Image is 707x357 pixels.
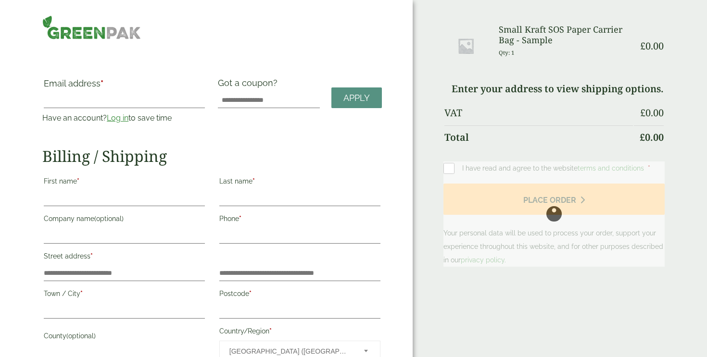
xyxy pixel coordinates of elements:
abbr: required [101,78,103,88]
label: Email address [44,79,205,93]
img: GreenPak Supplies [42,15,140,39]
abbr: required [90,252,93,260]
abbr: required [249,290,252,297]
h2: Billing / Shipping [42,147,381,165]
abbr: required [80,290,83,297]
abbr: required [252,177,255,185]
abbr: required [239,215,241,222]
label: County [44,329,205,345]
p: Have an account? to save time [42,112,206,124]
label: Street address [44,249,205,266]
label: Town / City [44,287,205,303]
label: Country/Region [219,324,380,341]
label: Company name [44,212,205,228]
label: Last name [219,174,380,191]
label: Phone [219,212,380,228]
label: Postcode [219,287,380,303]
span: (optional) [94,215,124,222]
abbr: required [77,177,79,185]
a: Log in [107,113,128,123]
label: Got a coupon? [218,78,281,93]
a: Apply [331,87,382,108]
label: First name [44,174,205,191]
span: (optional) [66,332,96,340]
span: Apply [343,93,370,103]
abbr: required [269,327,272,335]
